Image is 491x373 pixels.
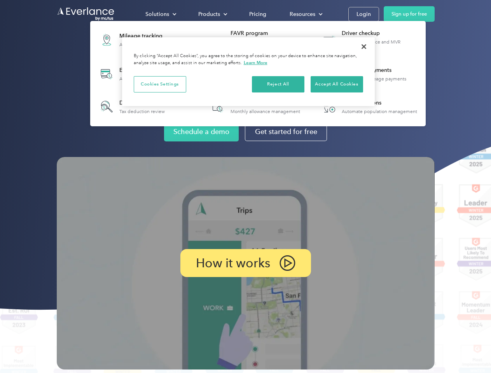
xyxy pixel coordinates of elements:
p: How it works [196,258,270,268]
div: Solutions [145,9,169,19]
div: Automate population management [342,109,417,114]
div: Automatic mileage logs [119,42,170,47]
button: Reject All [252,76,304,92]
a: Pricing [241,7,274,21]
div: Expense tracking [119,66,175,74]
a: Login [348,7,379,21]
nav: Products [90,21,426,126]
a: FAVR programFixed & Variable Rate reimbursement design & management [205,26,311,54]
div: Automatic transaction logs [119,76,175,82]
div: Privacy [122,37,375,106]
div: Deduction finder [119,99,165,107]
div: HR Integrations [342,99,417,107]
div: Pricing [249,9,266,19]
a: Deduction finderTax deduction review [94,94,169,119]
div: By clicking “Accept All Cookies”, you agree to the storing of cookies on your device to enhance s... [134,53,363,66]
div: FAVR program [231,30,310,37]
a: Driver checkupLicense, insurance and MVR verification [316,26,422,54]
div: Products [190,7,234,21]
button: Cookies Settings [134,76,186,92]
div: Resources [290,9,315,19]
input: Submit [57,46,96,63]
div: Products [198,9,220,19]
a: Sign up for free [384,6,435,22]
div: Solutions [138,7,183,21]
div: Driver checkup [342,30,421,37]
button: Accept All Cookies [311,76,363,92]
a: Mileage trackingAutomatic mileage logs [94,26,174,54]
button: Close [355,38,372,55]
a: Accountable planMonthly allowance management [205,94,304,119]
div: License, insurance and MVR verification [342,39,421,50]
div: Mileage tracking [119,32,170,40]
div: Monthly allowance management [231,109,300,114]
a: Expense trackingAutomatic transaction logs [94,60,179,88]
a: Schedule a demo [164,122,239,141]
div: Tax deduction review [119,109,165,114]
div: Resources [282,7,329,21]
a: Get started for free [245,122,327,141]
a: Go to homepage [57,7,115,21]
div: Login [356,9,371,19]
a: More information about your privacy, opens in a new tab [244,60,267,65]
div: Cookie banner [122,37,375,106]
a: HR IntegrationsAutomate population management [316,94,421,119]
